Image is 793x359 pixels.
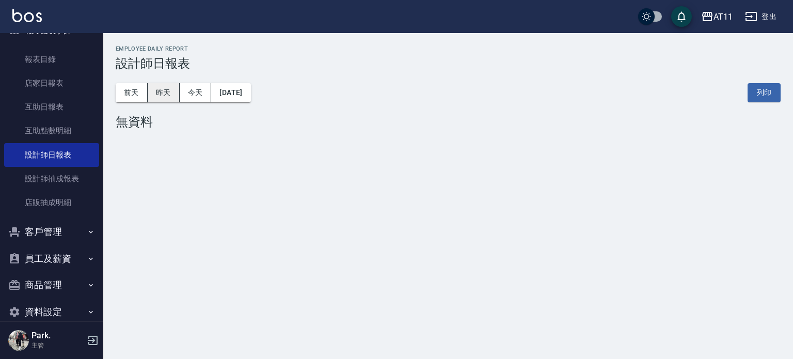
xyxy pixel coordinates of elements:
div: AT11 [713,10,733,23]
button: save [671,6,692,27]
button: 昨天 [148,83,180,102]
button: 員工及薪資 [4,245,99,272]
h2: Employee Daily Report [116,45,781,52]
img: Logo [12,9,42,22]
button: 列印 [748,83,781,102]
p: 主管 [31,341,84,350]
button: AT11 [697,6,737,27]
button: 登出 [741,7,781,26]
a: 設計師抽成報表 [4,167,99,191]
div: 無資料 [116,115,781,129]
a: 設計師日報表 [4,143,99,167]
img: Person [8,330,29,351]
button: 前天 [116,83,148,102]
a: 報表目錄 [4,48,99,71]
button: [DATE] [211,83,250,102]
button: 客戶管理 [4,218,99,245]
a: 店販抽成明細 [4,191,99,214]
a: 互助日報表 [4,95,99,119]
button: 商品管理 [4,272,99,299]
a: 店家日報表 [4,71,99,95]
h3: 設計師日報表 [116,56,781,71]
button: 今天 [180,83,212,102]
h5: Park. [31,331,84,341]
button: 資料設定 [4,299,99,325]
a: 互助點數明細 [4,119,99,143]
